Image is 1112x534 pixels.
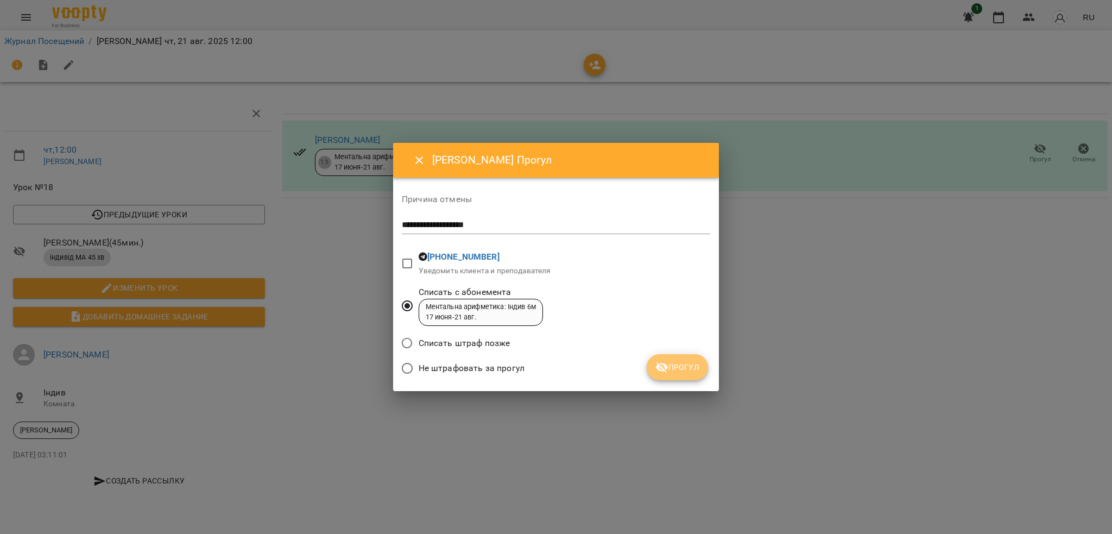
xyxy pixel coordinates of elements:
div: Ментальна арифметика: Індив 6м 17 июня - 21 авг. [426,302,536,322]
span: Прогул [655,361,699,374]
button: Close [406,147,432,173]
h6: [PERSON_NAME] Прогул [432,152,706,168]
span: Списать штраф позже [419,337,510,350]
span: Списать с абонемента [419,286,543,299]
a: [PHONE_NUMBER] [427,252,500,262]
p: Уведомить клиента и преподавателя [419,266,551,277]
label: Причина отмены [402,195,710,204]
span: Не штрафовать за прогул [419,362,525,375]
button: Прогул [647,354,708,380]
